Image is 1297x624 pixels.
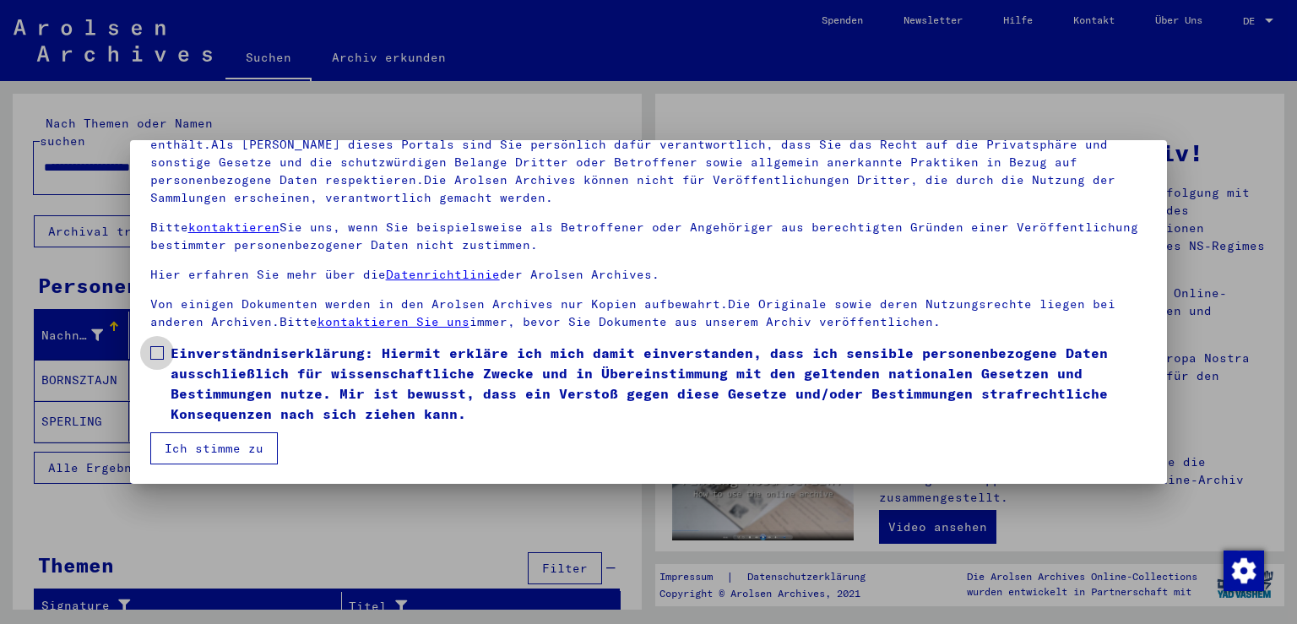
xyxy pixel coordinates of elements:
[150,266,1148,284] p: Hier erfahren Sie mehr über die der Arolsen Archives.
[150,118,1148,207] p: Bitte beachten Sie, dass dieses Portal über NS - Verfolgte sensible Daten zu identifizierten oder...
[150,219,1148,254] p: Bitte Sie uns, wenn Sie beispielsweise als Betroffener oder Angehöriger aus berechtigten Gründen ...
[188,220,279,235] a: kontaktieren
[1224,551,1264,591] img: Zustimmung ändern
[171,343,1148,424] span: Einverständniserklärung: Hiermit erkläre ich mich damit einverstanden, dass ich sensible personen...
[317,314,469,329] a: kontaktieren Sie uns
[386,267,500,282] a: Datenrichtlinie
[150,432,278,464] button: Ich stimme zu
[150,296,1148,331] p: Von einigen Dokumenten werden in den Arolsen Archives nur Kopien aufbewahrt.Die Originale sowie d...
